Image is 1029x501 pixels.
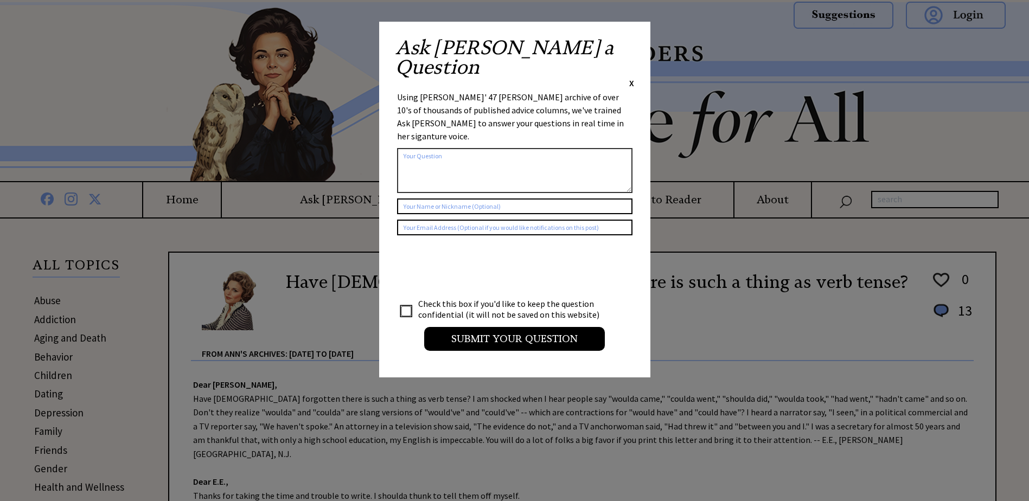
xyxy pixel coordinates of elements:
h2: Ask [PERSON_NAME] a Question [395,38,634,77]
input: Your Name or Nickname (Optional) [397,198,632,214]
div: Using [PERSON_NAME]' 47 [PERSON_NAME] archive of over 10's of thousands of published advice colum... [397,91,632,143]
iframe: reCAPTCHA [397,246,562,288]
td: Check this box if you'd like to keep the question confidential (it will not be saved on this webs... [418,298,610,320]
input: Your Email Address (Optional if you would like notifications on this post) [397,220,632,235]
span: X [629,78,634,88]
input: Submit your Question [424,327,605,351]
